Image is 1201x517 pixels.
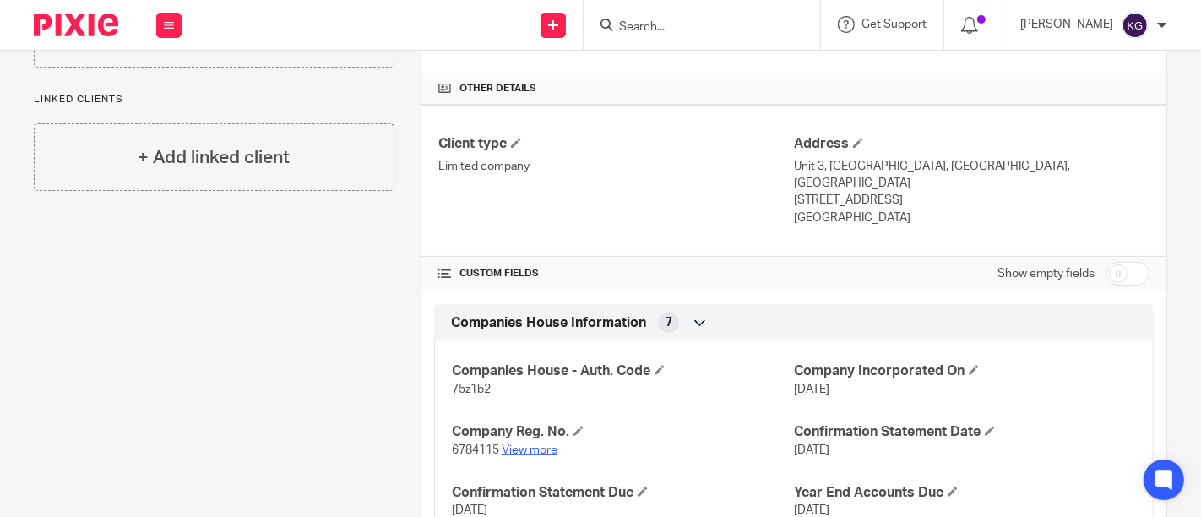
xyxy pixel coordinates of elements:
h4: Confirmation Statement Date [794,423,1136,441]
h4: Address [794,135,1149,153]
span: 75z1b2 [452,384,491,395]
p: [PERSON_NAME] [1020,16,1113,33]
h4: Company Reg. No. [452,423,794,441]
span: [DATE] [452,504,487,516]
img: svg%3E [1122,12,1149,39]
p: Linked clients [34,93,394,106]
h4: Confirmation Statement Due [452,484,794,502]
p: [GEOGRAPHIC_DATA] [794,210,1149,226]
span: Companies House Information [451,314,646,332]
label: Show empty fields [997,265,1095,282]
span: [DATE] [794,444,829,456]
span: Other details [459,82,536,95]
p: [STREET_ADDRESS] [794,192,1149,209]
p: Unit 3, [GEOGRAPHIC_DATA], [GEOGRAPHIC_DATA], [GEOGRAPHIC_DATA] [794,158,1149,193]
h4: Companies House - Auth. Code [452,362,794,380]
h4: Year End Accounts Due [794,484,1136,502]
a: View more [502,444,557,456]
input: Search [617,20,769,35]
span: [DATE] [794,384,829,395]
span: 7 [666,314,672,331]
span: 6784115 [452,444,499,456]
span: Get Support [861,19,927,30]
img: Pixie [34,14,118,36]
h4: + Add linked client [138,144,290,171]
span: [DATE] [794,504,829,516]
h4: Client type [438,135,794,153]
h4: Company Incorporated On [794,362,1136,380]
p: Limited company [438,158,794,175]
h4: CUSTOM FIELDS [438,267,794,280]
